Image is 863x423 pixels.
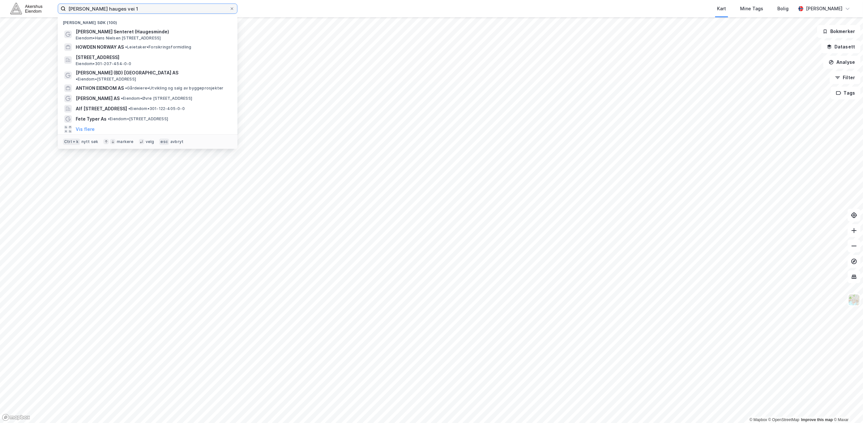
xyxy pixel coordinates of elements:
[128,106,185,111] span: Eiendom • 301-122-405-0-0
[76,61,132,66] span: Eiendom • 301-207-454-0-0
[108,116,110,121] span: •
[121,96,192,101] span: Eiendom • Øvre [STREET_ADDRESS]
[76,115,107,123] span: Fete Typer As
[76,69,178,77] span: [PERSON_NAME] (BD) [GEOGRAPHIC_DATA] AS
[717,5,726,13] div: Kart
[777,5,789,13] div: Bolig
[740,5,763,13] div: Mine Tags
[76,84,124,92] span: ANTHON EIENDOM AS
[831,87,860,99] button: Tags
[76,36,161,41] span: Eiendom • Hans Nielsen [STREET_ADDRESS]
[768,418,799,422] a: OpenStreetMap
[76,105,127,113] span: Alf [STREET_ADDRESS]
[848,294,860,306] img: Z
[76,77,136,82] span: Eiendom • [STREET_ADDRESS]
[76,28,230,36] span: [PERSON_NAME] Senteret (Haugesminde)
[125,86,223,91] span: Gårdeiere • Utvikling og salg av byggeprosjekter
[159,139,169,145] div: esc
[117,139,133,144] div: markere
[63,139,80,145] div: Ctrl + k
[830,71,860,84] button: Filter
[2,414,30,421] a: Mapbox homepage
[10,3,42,14] img: akershus-eiendom-logo.9091f326c980b4bce74ccdd9f866810c.svg
[125,45,191,50] span: Leietaker • Forsikringsformidling
[806,5,842,13] div: [PERSON_NAME]
[81,139,98,144] div: nytt søk
[125,86,127,90] span: •
[823,56,860,69] button: Analyse
[76,125,95,133] button: Vis flere
[121,96,123,101] span: •
[58,15,237,27] div: [PERSON_NAME] søk (100)
[749,418,767,422] a: Mapbox
[108,116,168,122] span: Eiendom • [STREET_ADDRESS]
[801,418,833,422] a: Improve this map
[831,392,863,423] div: Kontrollprogram for chat
[128,106,130,111] span: •
[76,95,120,102] span: [PERSON_NAME] AS
[146,139,154,144] div: velg
[125,45,127,49] span: •
[76,77,78,81] span: •
[76,54,230,61] span: [STREET_ADDRESS]
[831,392,863,423] iframe: Chat Widget
[821,40,860,53] button: Datasett
[66,4,229,13] input: Søk på adresse, matrikkel, gårdeiere, leietakere eller personer
[170,139,184,144] div: avbryt
[76,43,124,51] span: HOWDEN NORWAY AS
[817,25,860,38] button: Bokmerker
